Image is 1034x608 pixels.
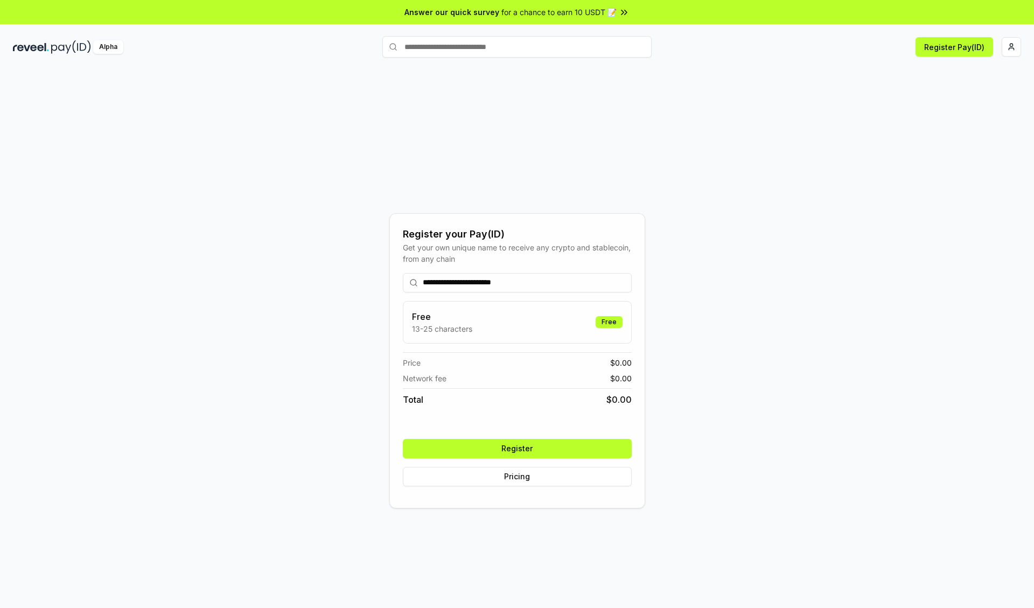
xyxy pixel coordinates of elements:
[13,40,49,54] img: reveel_dark
[501,6,617,18] span: for a chance to earn 10 USDT 📝
[404,6,499,18] span: Answer our quick survey
[412,310,472,323] h3: Free
[403,227,632,242] div: Register your Pay(ID)
[606,393,632,406] span: $ 0.00
[596,316,623,328] div: Free
[403,393,423,406] span: Total
[403,357,421,368] span: Price
[916,37,993,57] button: Register Pay(ID)
[51,40,91,54] img: pay_id
[412,323,472,334] p: 13-25 characters
[610,373,632,384] span: $ 0.00
[610,357,632,368] span: $ 0.00
[403,373,446,384] span: Network fee
[403,439,632,458] button: Register
[403,467,632,486] button: Pricing
[403,242,632,264] div: Get your own unique name to receive any crypto and stablecoin, from any chain
[93,40,123,54] div: Alpha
